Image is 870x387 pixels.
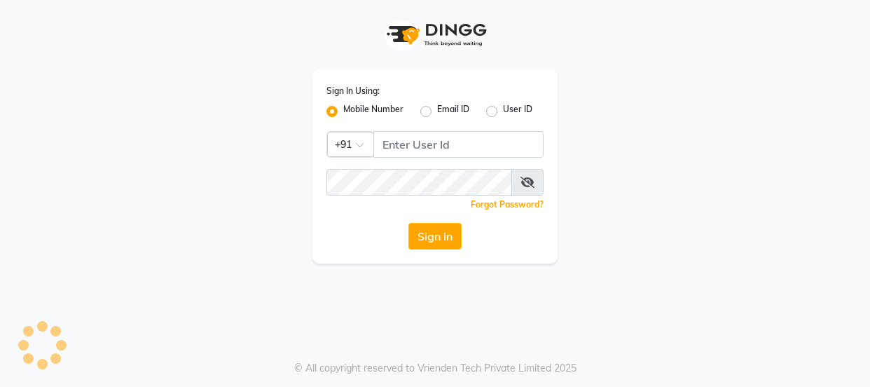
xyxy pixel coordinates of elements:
[503,103,532,120] label: User ID
[379,14,491,55] img: logo1.svg
[471,199,544,210] a: Forgot Password?
[326,169,512,196] input: Username
[343,103,403,120] label: Mobile Number
[373,131,544,158] input: Username
[408,223,462,250] button: Sign In
[326,85,380,97] label: Sign In Using:
[437,103,469,120] label: Email ID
